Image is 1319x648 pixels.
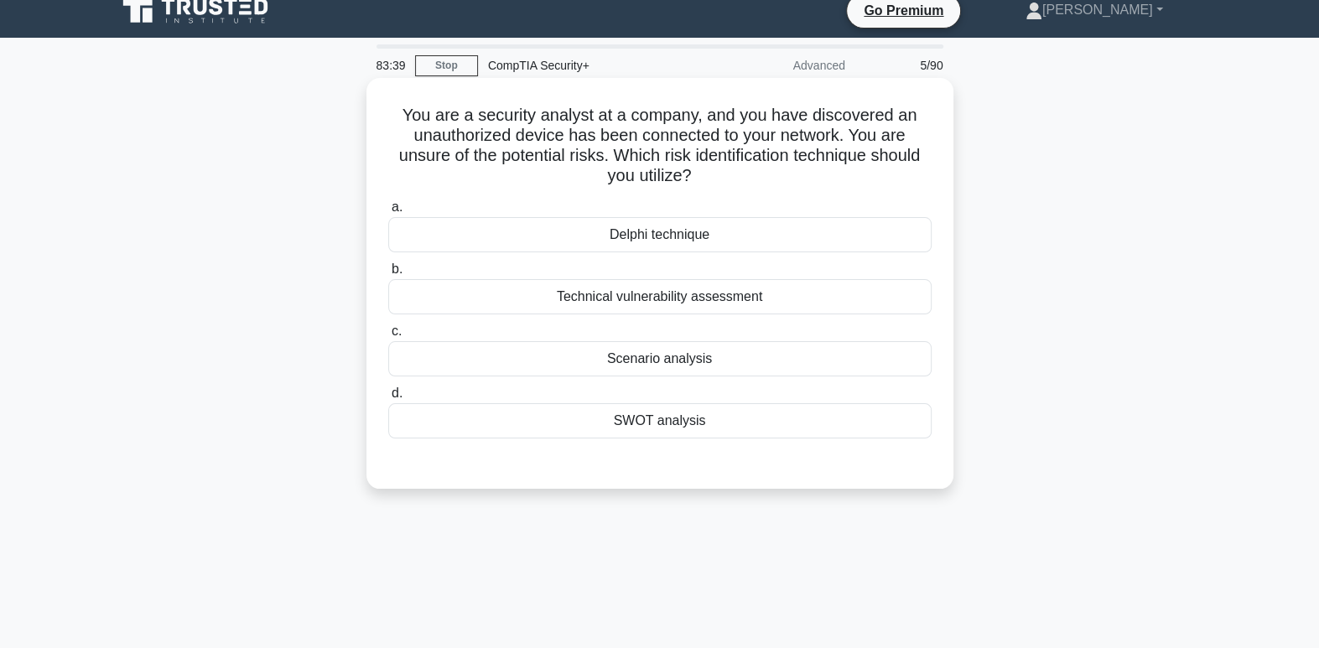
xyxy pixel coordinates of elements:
[388,217,932,252] div: Delphi technique
[709,49,855,82] div: Advanced
[366,49,415,82] div: 83:39
[388,341,932,376] div: Scenario analysis
[387,105,933,187] h5: You are a security analyst at a company, and you have discovered an unauthorized device has been ...
[478,49,709,82] div: CompTIA Security+
[392,262,402,276] span: b.
[388,279,932,314] div: Technical vulnerability assessment
[415,55,478,76] a: Stop
[392,324,402,338] span: c.
[388,403,932,438] div: SWOT analysis
[392,386,402,400] span: d.
[392,200,402,214] span: a.
[855,49,953,82] div: 5/90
